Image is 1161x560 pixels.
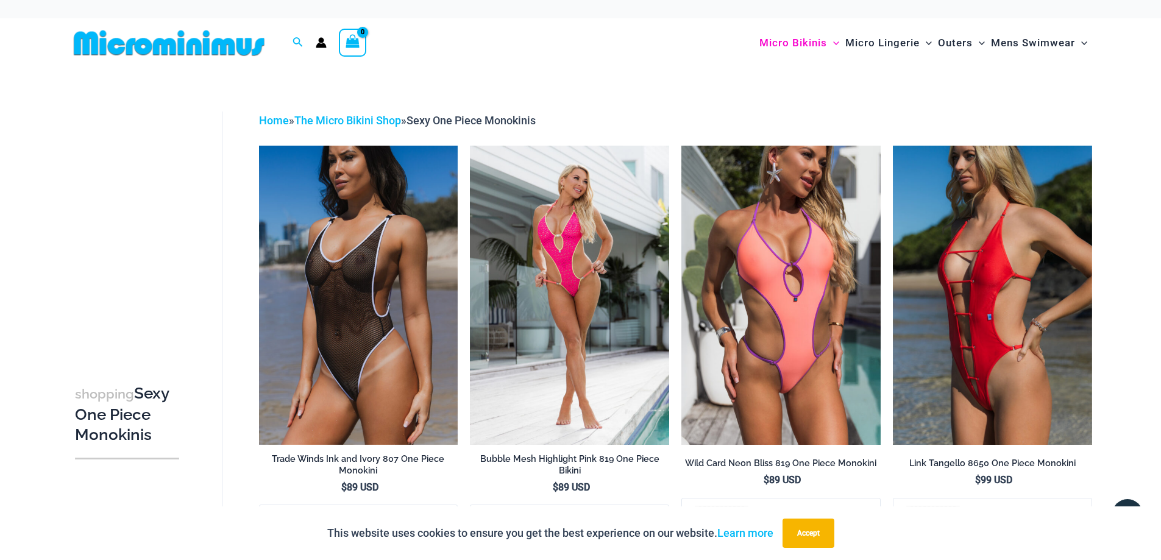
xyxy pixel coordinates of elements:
span: $ [764,474,769,486]
p: This website uses cookies to ensure you get the best experience on our website. [327,524,773,542]
a: OutersMenu ToggleMenu Toggle [935,24,988,62]
a: Micro LingerieMenu ToggleMenu Toggle [842,24,935,62]
bdi: 89 USD [764,474,801,486]
span: $ [553,481,558,493]
a: Bubble Mesh Highlight Pink 819 One Piece Bikini [470,453,669,481]
span: Menu Toggle [973,27,985,58]
span: $ [341,481,347,493]
span: Micro Lingerie [845,27,920,58]
img: MM SHOP LOGO FLAT [69,29,269,57]
a: Mens SwimwearMenu ToggleMenu Toggle [988,24,1090,62]
h2: Wild Card Neon Bliss 819 One Piece Monokini [681,458,881,469]
bdi: 89 USD [553,481,590,493]
span: shopping [75,386,134,402]
a: Wild Card Neon Bliss 819 One Piece Monokini [681,458,881,473]
span: Mens Swimwear [991,27,1075,58]
a: Link Tangello 8650 One Piece Monokini [893,458,1092,473]
span: $ [975,474,981,486]
span: Sexy One Piece Monokinis [407,114,536,127]
img: Link Tangello 8650 One Piece Monokini 11 [893,146,1092,444]
span: Outers [938,27,973,58]
a: Wild Card Neon Bliss 819 One Piece 04Wild Card Neon Bliss 819 One Piece 05Wild Card Neon Bliss 81... [681,146,881,444]
h2: Trade Winds Ink and Ivory 807 One Piece Monokini [259,453,458,476]
nav: Site Navigation [754,23,1093,63]
a: Search icon link [293,35,304,51]
iframe: TrustedSite Certified [75,102,185,346]
h3: Sexy One Piece Monokinis [75,383,179,445]
a: Micro BikinisMenu ToggleMenu Toggle [756,24,842,62]
img: Wild Card Neon Bliss 819 One Piece 04 [681,146,881,444]
span: » » [259,114,536,127]
img: Bubble Mesh Highlight Pink 819 One Piece 01 [470,146,669,444]
span: Menu Toggle [920,27,932,58]
h2: Bubble Mesh Highlight Pink 819 One Piece Bikini [470,453,669,476]
a: Account icon link [316,37,327,48]
a: Link Tangello 8650 One Piece Monokini 11Link Tangello 8650 One Piece Monokini 12Link Tangello 865... [893,146,1092,444]
a: View Shopping Cart, empty [339,29,367,57]
span: Micro Bikinis [759,27,827,58]
img: Tradewinds Ink and Ivory 807 One Piece 03 [259,146,458,444]
span: Menu Toggle [1075,27,1087,58]
a: The Micro Bikini Shop [294,114,401,127]
a: Learn more [717,526,773,539]
bdi: 89 USD [341,481,378,493]
bdi: 99 USD [975,474,1012,486]
button: Accept [783,519,834,548]
a: Bubble Mesh Highlight Pink 819 One Piece 01Bubble Mesh Highlight Pink 819 One Piece 03Bubble Mesh... [470,146,669,444]
a: Trade Winds Ink and Ivory 807 One Piece Monokini [259,453,458,481]
span: Menu Toggle [827,27,839,58]
a: Home [259,114,289,127]
h2: Link Tangello 8650 One Piece Monokini [893,458,1092,469]
a: Tradewinds Ink and Ivory 807 One Piece 03Tradewinds Ink and Ivory 807 One Piece 04Tradewinds Ink ... [259,146,458,444]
